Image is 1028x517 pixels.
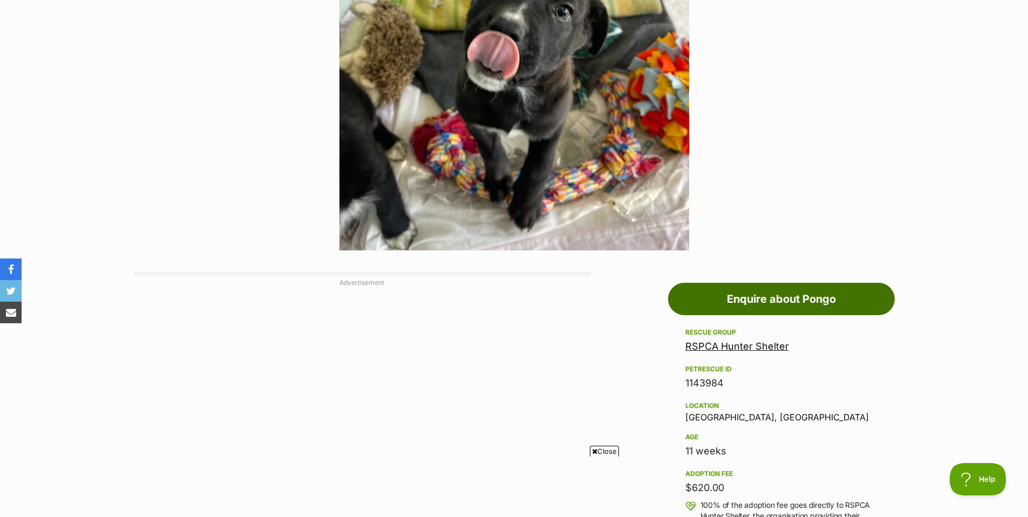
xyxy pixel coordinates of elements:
div: [GEOGRAPHIC_DATA], [GEOGRAPHIC_DATA] [685,399,877,422]
div: Location [685,402,877,410]
div: PetRescue ID [685,365,877,373]
div: 11 weeks [685,444,877,459]
iframe: Help Scout Beacon - Open [950,463,1006,495]
div: Age [685,433,877,441]
a: Enquire about Pongo [668,283,895,315]
div: $620.00 [685,480,877,495]
div: Rescue group [685,328,877,337]
div: Adoption fee [685,470,877,478]
a: RSPCA Hunter Shelter [685,341,789,352]
div: 1143984 [685,376,877,391]
span: Close [590,446,619,457]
